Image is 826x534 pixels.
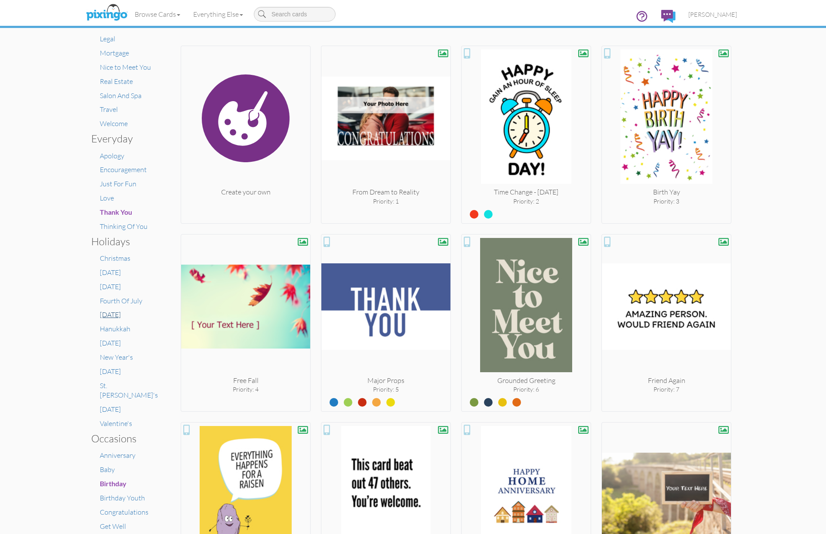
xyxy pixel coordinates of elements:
a: [DATE] [100,367,121,376]
div: Priority: 2 [462,197,591,206]
a: Browse Cards [128,3,187,25]
a: Fourth Of July [100,296,142,305]
div: Free Fall [181,376,310,386]
a: [PERSON_NAME] [682,3,743,25]
a: Baby [100,465,115,474]
a: Real Estate [100,77,133,86]
div: Priority: 4 [181,385,310,394]
a: Salon And Spa [100,91,142,100]
div: Priority: 7 [602,385,731,394]
img: 20250527-043541-0b2d8b8e4674-250.jpg [462,238,591,376]
a: Anniversary [100,451,136,460]
img: 20240906-173705-e8922b2e0e53-250.jpg [462,49,591,187]
a: [DATE] [100,405,121,414]
a: Birthday [100,479,126,488]
a: Love [100,194,114,202]
img: 20250908-205024-9e166ba402a1-250.png [181,238,310,376]
a: Birthday Youth [100,494,145,502]
div: Create your own [181,187,310,197]
a: Valentine's [100,419,132,428]
a: New Year's [100,353,133,361]
a: St. [PERSON_NAME]'s [100,381,158,400]
img: 20250905-201811-b377196b96e5-250.png [321,49,450,187]
a: Hanukkah [100,324,130,333]
div: Time Change - [DATE] [462,187,591,197]
a: Welcome [100,119,128,128]
a: Just For Fun [100,179,136,188]
a: Congratulations [100,508,148,516]
span: [PERSON_NAME] [688,11,737,18]
a: Legal [100,34,115,43]
a: Everything Else [187,3,250,25]
img: pixingo logo [84,2,129,24]
a: [DATE] [100,282,121,291]
div: Major Props [321,376,450,386]
div: Priority: 6 [462,385,591,394]
div: Friend Again [602,376,731,386]
span: Birthday [100,479,126,488]
h3: Occasions [91,433,154,444]
img: create.svg [181,49,310,187]
a: Encouragement [100,165,147,174]
div: Birth Yay [602,187,731,197]
div: Priority: 1 [321,197,450,206]
h3: Everyday [91,133,154,144]
a: [DATE] [100,268,121,277]
a: Apology [100,151,124,160]
a: Thank You [100,208,132,216]
a: Christmas [100,254,130,262]
div: Priority: 3 [602,197,731,206]
a: Mortgage [100,49,129,57]
input: Search cards [254,7,336,22]
a: Thinking Of You [100,222,148,231]
a: Travel [100,105,118,114]
a: [DATE] [100,339,121,347]
img: 20250828-163716-8d2042864239-250.jpg [602,49,731,187]
a: Nice to Meet You [100,63,151,71]
a: [DATE] [100,310,121,319]
img: 20250716-161921-cab435a0583f-250.jpg [321,238,450,376]
a: Get Well [100,522,126,531]
div: Priority: 5 [321,385,450,394]
div: From Dream to Reality [321,187,450,197]
img: 20241114-001517-5c2bbd06cf65-250.jpg [602,238,731,376]
div: Grounded Greeting [462,376,591,386]
h3: Holidays [91,236,154,247]
img: comments.svg [661,10,675,23]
